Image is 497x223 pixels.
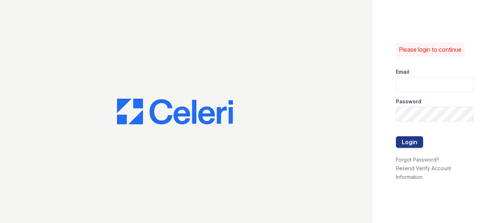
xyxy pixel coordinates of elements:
p: Please login to continue [399,45,461,54]
a: Resend Verify Account Information [396,165,451,180]
label: Email [396,68,409,76]
button: Login [396,136,423,148]
a: Forgot Password? [396,156,439,163]
img: CE_Logo_Blue-a8612792a0a2168367f1c8372b55b34899dd931a85d93a1a3d3e32e68fde9ad4.png [117,99,233,125]
label: Password [396,98,421,105]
